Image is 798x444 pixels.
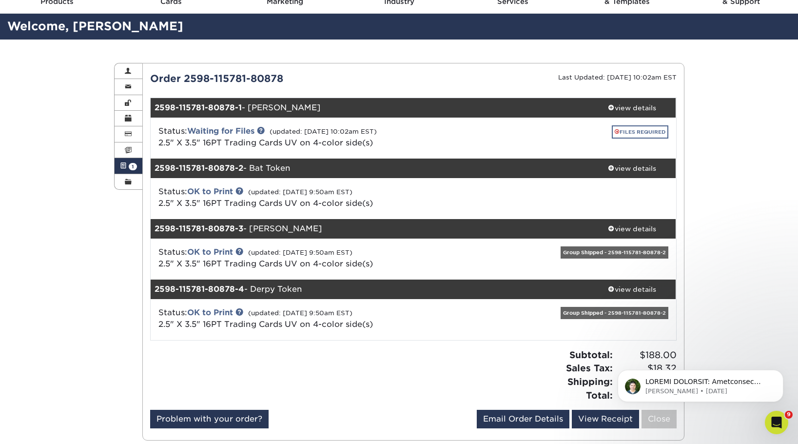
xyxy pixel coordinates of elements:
div: - Derpy Token [151,280,588,299]
a: 2.5" X 3.5" 16PT Trading Cards UV on 4-color side(s) [158,259,373,268]
a: Problem with your order? [150,410,269,428]
strong: 2598-115781-80878-2 [155,163,243,173]
div: Status: [151,307,501,330]
a: Close [642,410,677,428]
div: - [PERSON_NAME] [151,98,588,118]
iframe: Intercom notifications message [603,349,798,418]
iframe: Intercom live chat [765,411,788,434]
div: Group Shipped - 2598-115781-80878-2 [561,307,668,319]
a: view details [588,98,676,118]
span: 9 [785,411,793,419]
small: (updated: [DATE] 9:50am EST) [248,249,352,256]
a: OK to Print [187,308,233,317]
strong: Sales Tax: [566,363,613,373]
div: - [PERSON_NAME] [151,219,588,239]
small: Last Updated: [DATE] 10:02am EST [558,74,677,81]
a: Waiting for Files [187,126,254,136]
div: view details [588,103,676,113]
a: view details [588,159,676,178]
a: 1 [115,158,143,174]
a: OK to Print [187,187,233,196]
a: View Receipt [572,410,639,428]
div: Status: [151,246,501,270]
a: FILES REQUIRED [612,125,668,139]
span: 1 [129,163,137,170]
strong: 2598-115781-80878-4 [155,284,244,294]
a: view details [588,219,676,239]
strong: Total: [586,390,613,401]
div: Status: [151,125,501,149]
div: view details [588,284,676,294]
div: view details [588,224,676,234]
small: (updated: [DATE] 9:50am EST) [248,309,352,317]
div: - Bat Token [151,159,588,178]
span: $188.00 [616,348,677,362]
a: Email Order Details [477,410,569,428]
strong: 2598-115781-80878-1 [155,103,242,112]
a: 2.5" X 3.5" 16PT Trading Cards UV on 4-color side(s) [158,199,373,208]
a: OK to Print [187,247,233,257]
div: Status: [151,186,501,209]
strong: 2598-115781-80878-3 [155,224,243,233]
small: (updated: [DATE] 9:50am EST) [248,188,352,196]
div: Order 2598-115781-80878 [143,71,413,86]
div: view details [588,163,676,173]
strong: Shipping: [567,376,613,387]
a: 2.5" X 3.5" 16PT Trading Cards UV on 4-color side(s) [158,138,373,147]
a: view details [588,280,676,299]
strong: Subtotal: [569,349,613,360]
div: Group Shipped - 2598-115781-80878-2 [561,246,668,259]
a: 2.5" X 3.5" 16PT Trading Cards UV on 4-color side(s) [158,320,373,329]
small: (updated: [DATE] 10:02am EST) [270,128,377,135]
